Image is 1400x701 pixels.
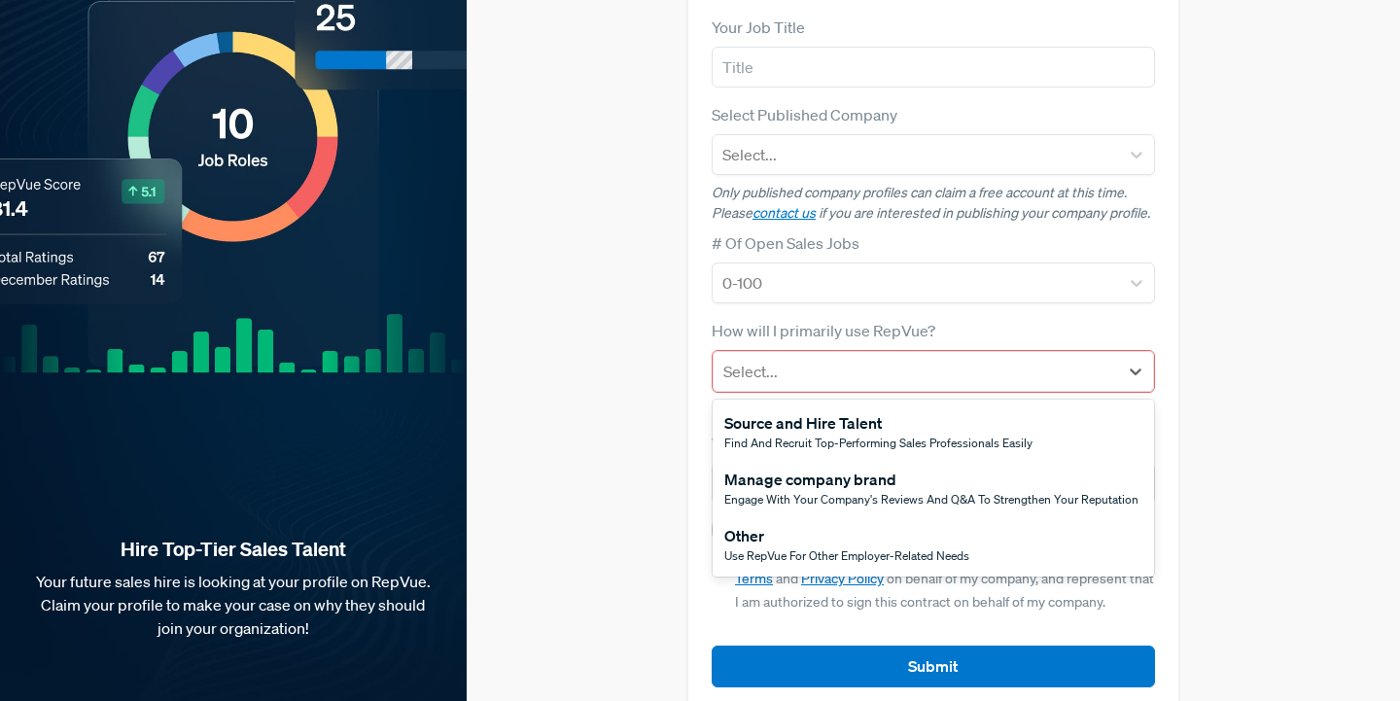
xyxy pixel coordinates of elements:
label: # Of Open Sales Jobs [712,231,859,255]
span: Use RepVue for other employer-related needs [724,547,969,564]
p: Only published company profiles can claim a free account at this time. Please if you are interest... [712,183,1155,224]
label: Select Published Company [712,103,897,126]
label: Your Job Title [712,16,805,39]
strong: Hire Top-Tier Sales Talent [31,537,436,562]
div: Source and Hire Talent [724,411,1032,435]
span: Find and recruit top-performing sales professionals easily [724,435,1032,451]
label: How will I primarily use RepVue? [712,319,935,342]
a: Privacy Policy [801,570,884,587]
button: Submit [712,646,1155,687]
div: Other [724,524,969,547]
label: Work Email [712,432,790,455]
div: Manage company brand [724,468,1138,491]
a: Terms [735,570,773,587]
input: Title [712,47,1155,88]
a: contact us [752,204,816,222]
input: Email [712,463,1155,504]
span: Engage with your company's reviews and Q&A to strengthen your reputation [724,491,1138,508]
p: Your future sales hire is looking at your profile on RepVue. Claim your profile to make your case... [31,570,436,640]
span: Please make a selection from the How will I primarily use RepVue? [712,398,1072,414]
